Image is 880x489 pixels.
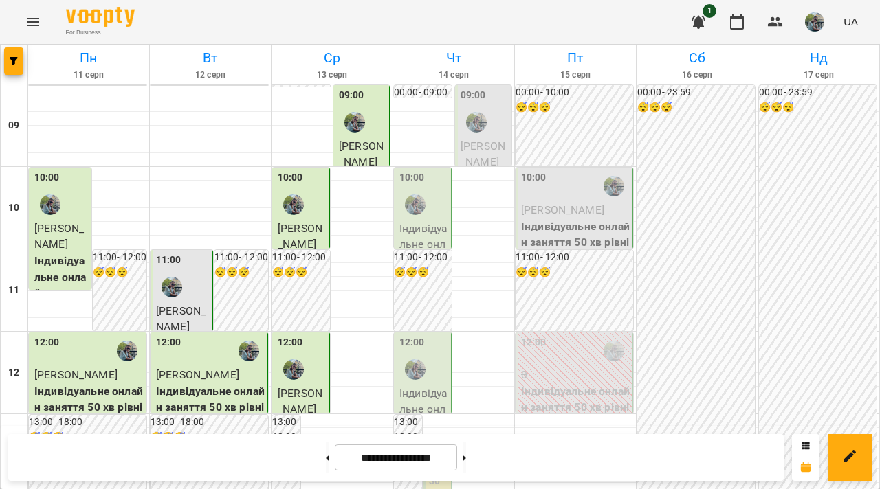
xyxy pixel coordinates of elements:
[274,47,390,69] h6: Ср
[30,47,147,69] h6: Пн
[639,47,756,69] h6: Сб
[405,194,426,215] img: Юля
[34,253,88,334] p: Індивідуальне онлайн заняття 80 хв рівні А1-В1
[394,265,452,280] h6: 😴😴😴
[278,335,303,350] label: 12:00
[516,85,633,100] h6: 00:00 - 10:00
[162,277,182,297] img: Юля
[34,170,60,185] label: 10:00
[239,341,259,361] img: Юля
[637,100,755,115] h6: 😴😴😴
[394,250,452,265] h6: 11:00 - 12:00
[521,383,630,448] p: Індивідуальне онлайн заняття 50 хв рівні А1-В1 ([PERSON_NAME])
[117,341,137,361] img: Юля
[637,85,755,100] h6: 00:00 - 23:59
[8,201,19,216] h6: 10
[521,218,630,267] p: Індивідуальне онлайн заняття 50 хв рівні А1-В1
[759,100,877,115] h6: 😴😴😴
[844,14,858,29] span: UA
[521,203,604,216] span: [PERSON_NAME]
[639,69,756,82] h6: 16 серп
[30,69,147,82] h6: 11 серп
[66,7,135,27] img: Voopty Logo
[152,47,269,69] h6: Вт
[29,85,146,100] h6: 00:00 - 09:00
[395,47,512,69] h6: Чт
[521,170,547,185] label: 10:00
[156,368,239,381] span: [PERSON_NAME]
[395,69,512,82] h6: 14 серп
[156,335,181,350] label: 12:00
[214,265,268,280] h6: 😴😴😴
[399,335,425,350] label: 12:00
[394,85,452,100] h6: 00:00 - 09:00
[278,387,322,416] span: [PERSON_NAME]
[34,335,60,350] label: 12:00
[214,250,268,265] h6: 11:00 - 12:00
[760,69,877,82] h6: 17 серп
[278,222,322,251] span: [PERSON_NAME]
[521,367,630,383] p: 0
[8,283,19,298] h6: 11
[152,69,269,82] h6: 12 серп
[516,250,633,265] h6: 11:00 - 12:00
[604,341,624,361] img: Юля
[151,85,268,100] h6: 00:00 - 09:00
[272,85,330,100] h6: 00:00 - 09:00
[156,304,206,334] span: [PERSON_NAME]
[278,170,303,185] label: 10:00
[8,118,19,133] h6: 09
[34,368,118,381] span: [PERSON_NAME]
[283,194,304,215] img: Юля
[274,69,390,82] h6: 13 серп
[604,176,624,196] img: Юля
[156,383,265,432] p: Індивідуальне онлайн заняття 50 хв рівні А1-В1
[517,47,634,69] h6: Пт
[466,112,487,133] img: Юля
[93,265,146,280] h6: 😴😴😴
[703,4,716,18] span: 1
[339,139,384,169] span: [PERSON_NAME]
[344,112,365,133] img: Юля
[66,28,135,37] span: For Business
[516,100,633,115] h6: 😴😴😴
[339,88,364,103] label: 09:00
[405,359,426,380] img: Юля
[516,265,633,280] h6: 😴😴😴
[760,47,877,69] h6: Нд
[399,170,425,185] label: 10:00
[272,250,330,265] h6: 11:00 - 12:00
[272,415,300,444] h6: 13:00 - 18:00
[93,250,146,265] h6: 11:00 - 12:00
[34,222,84,251] span: [PERSON_NAME]
[838,9,863,34] button: UA
[805,12,824,32] img: c71655888622cca4d40d307121b662d7.jpeg
[156,253,181,268] label: 11:00
[8,365,19,380] h6: 12
[394,415,422,444] h6: 13:00 - 18:00
[521,335,547,350] label: 12:00
[517,69,634,82] h6: 15 серп
[283,359,304,380] img: Юля
[151,415,268,430] h6: 13:00 - 18:00
[16,5,49,38] button: Menu
[34,383,143,432] p: Індивідуальне онлайн заняття 50 хв рівні А1-В1
[461,88,486,103] label: 09:00
[399,220,448,350] p: Індивідуальне онлайн заняття 50 хв рівні А1-В1 - [PERSON_NAME]
[272,265,330,280] h6: 😴😴😴
[29,415,146,430] h6: 13:00 - 18:00
[40,194,60,215] img: Юля
[759,85,877,100] h6: 00:00 - 23:59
